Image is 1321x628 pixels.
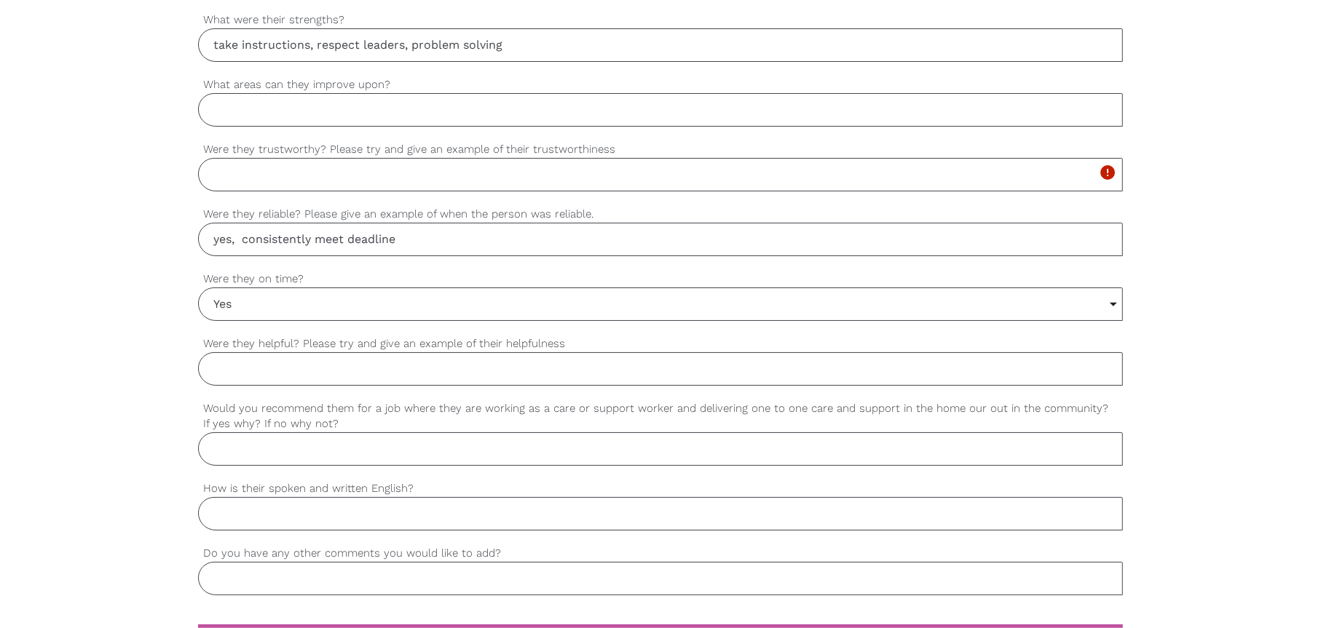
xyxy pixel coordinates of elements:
[198,271,1123,287] label: Were they on time?
[198,76,1123,93] label: What areas can they improve upon?
[198,545,1123,562] label: Do you have any other comments you would like to add?
[1100,164,1117,181] i: error
[198,12,1123,28] label: What were their strengths?
[198,141,1123,158] label: Were they trustworthy? Please try and give an example of their trustworthiness
[198,400,1123,432] label: Would you recommend them for a job where they are working as a care or support worker and deliver...
[198,335,1123,352] label: Were they helpful? Please try and give an example of their helpfulness
[198,206,1123,223] label: Were they reliable? Please give an example of when the person was reliable.
[198,480,1123,497] label: How is their spoken and written English?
